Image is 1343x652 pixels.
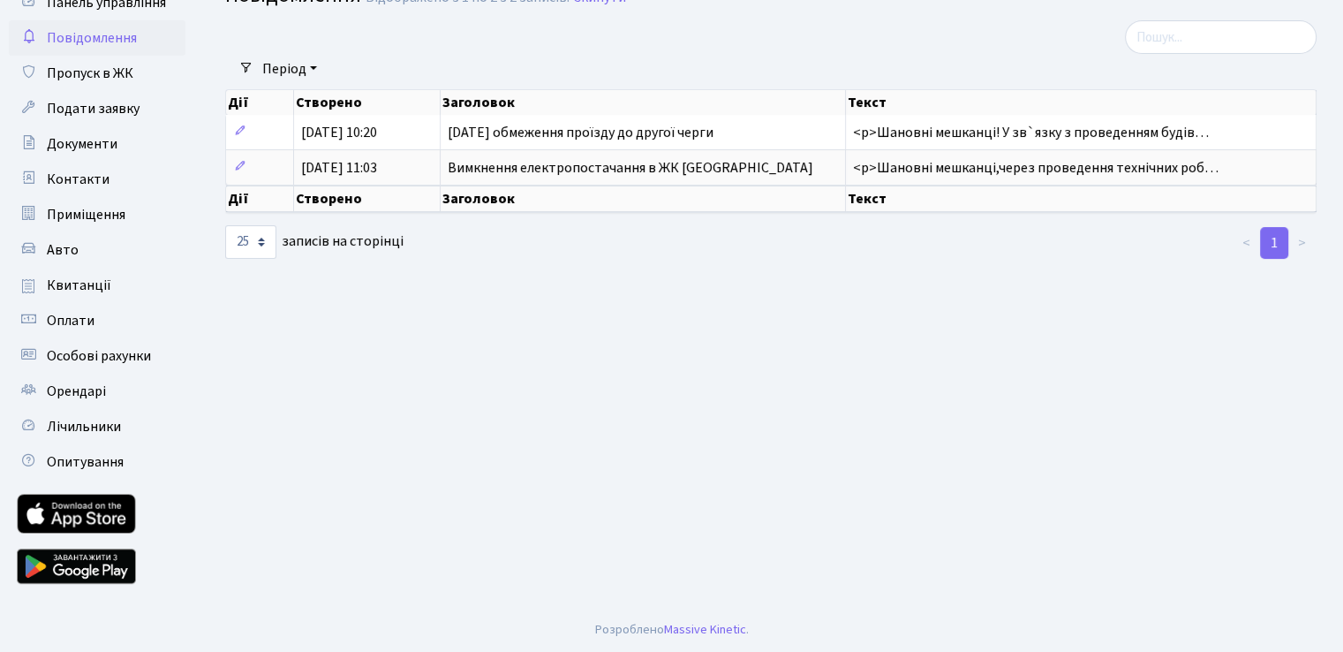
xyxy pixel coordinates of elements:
span: Повідомлення [47,28,137,48]
a: Орендарі [9,374,185,409]
a: Квитанції [9,268,185,303]
a: Лічильники [9,409,185,444]
th: Дії [226,90,294,115]
span: [DATE] обмеження проїзду до другої черги [448,123,713,142]
a: Приміщення [9,197,185,232]
a: 1 [1260,227,1288,259]
a: Документи [9,126,185,162]
a: Оплати [9,303,185,338]
label: записів на сторінці [225,225,404,259]
a: Особові рахунки [9,338,185,374]
a: Період [255,54,324,84]
div: Розроблено . [595,620,749,640]
span: Авто [47,240,79,260]
span: Оплати [47,311,94,330]
span: Особові рахунки [47,346,151,366]
a: Пропуск в ЖК [9,56,185,91]
input: Пошук... [1125,20,1317,54]
th: Заголовок [441,186,845,212]
span: Опитування [47,452,124,472]
th: Текст [846,186,1317,212]
span: Квитанції [47,276,111,295]
span: <p>Шановні мешканці,через проведення технічних роб… [853,158,1219,178]
a: Опитування [9,444,185,480]
a: Подати заявку [9,91,185,126]
th: Заголовок [441,90,845,115]
select: записів на сторінці [225,225,276,259]
span: [DATE] 11:03 [301,158,377,178]
a: Авто [9,232,185,268]
span: Пропуск в ЖК [47,64,133,83]
a: Повідомлення [9,20,185,56]
th: Дії [226,186,294,212]
span: Подати заявку [47,99,140,118]
span: Орендарі [47,382,106,401]
th: Створено [294,186,441,212]
span: Документи [47,134,117,154]
span: [DATE] 10:20 [301,123,377,142]
span: Приміщення [47,205,125,224]
a: Massive Kinetic [664,620,746,639]
span: Лічильники [47,417,121,436]
span: <p>Шановні мешканці! У зв`язку з проведенням будів… [853,123,1209,142]
th: Текст [846,90,1317,115]
span: Вимкнення електропостачання в ЖК [GEOGRAPHIC_DATA] [448,158,813,178]
th: Створено [294,90,441,115]
a: Контакти [9,162,185,197]
span: Контакти [47,170,109,189]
